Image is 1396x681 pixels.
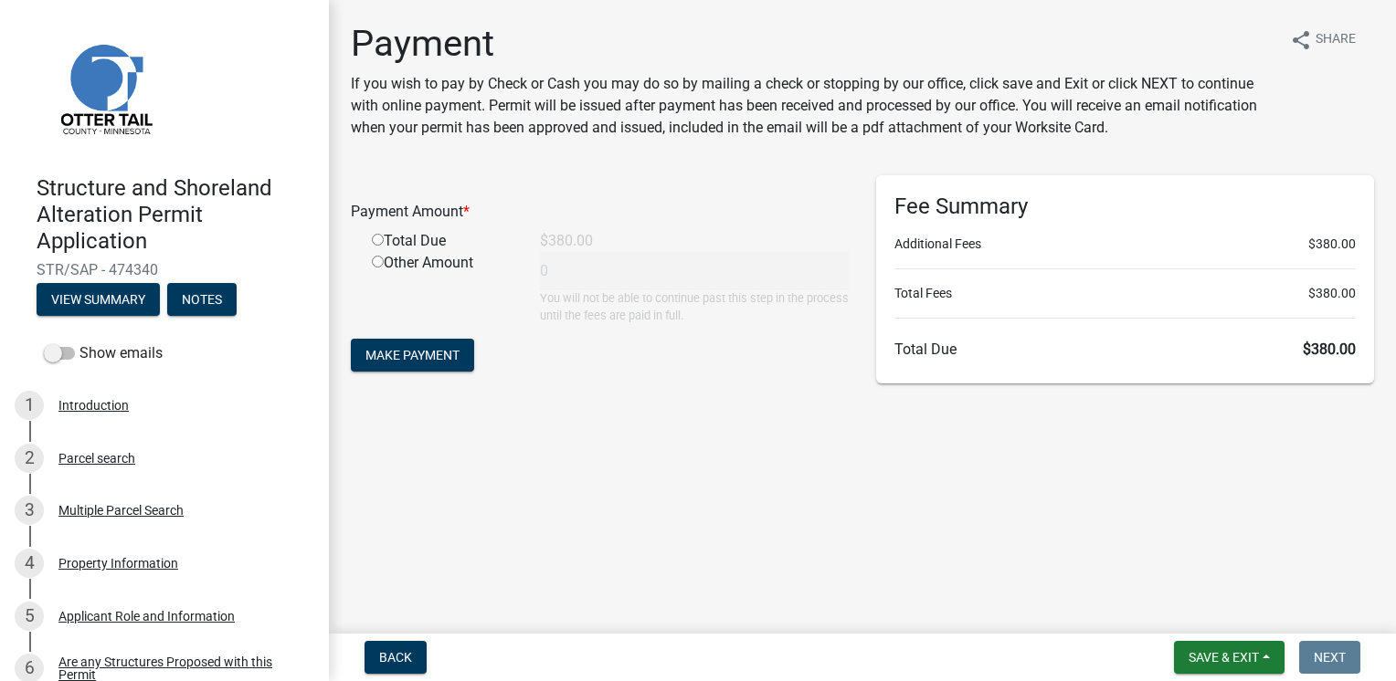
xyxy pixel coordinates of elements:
[58,504,184,517] div: Multiple Parcel Search
[894,284,1356,303] li: Total Fees
[365,641,427,674] button: Back
[15,444,44,473] div: 2
[894,235,1356,254] li: Additional Fees
[37,19,174,156] img: Otter Tail County, Minnesota
[351,339,474,372] button: Make Payment
[58,399,129,412] div: Introduction
[1308,235,1356,254] span: $380.00
[58,610,235,623] div: Applicant Role and Information
[337,201,862,223] div: Payment Amount
[15,391,44,420] div: 1
[37,294,160,309] wm-modal-confirm: Summary
[1314,650,1346,665] span: Next
[358,230,526,252] div: Total Due
[894,340,1356,358] h6: Total Due
[37,261,292,278] span: STR/SAP - 474340
[15,602,44,631] div: 5
[351,73,1275,139] p: If you wish to pay by Check or Cash you may do so by mailing a check or stopping by our office, c...
[58,452,135,465] div: Parcel search
[15,496,44,525] div: 3
[44,342,163,364] label: Show emails
[1303,340,1356,358] span: $380.00
[1299,641,1360,674] button: Next
[167,283,237,316] button: Notes
[894,194,1356,220] h6: Fee Summary
[58,557,178,570] div: Property Information
[358,252,526,324] div: Other Amount
[167,294,237,309] wm-modal-confirm: Notes
[37,175,314,254] h4: Structure and Shoreland Alteration Permit Application
[1189,650,1259,665] span: Save & Exit
[365,348,460,362] span: Make Payment
[37,283,160,316] button: View Summary
[58,655,300,681] div: Are any Structures Proposed with this Permit
[379,650,412,665] span: Back
[1275,22,1370,58] button: shareShare
[351,22,1275,66] h1: Payment
[1308,284,1356,303] span: $380.00
[1174,641,1285,674] button: Save & Exit
[1316,29,1356,51] span: Share
[15,549,44,578] div: 4
[1290,29,1312,51] i: share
